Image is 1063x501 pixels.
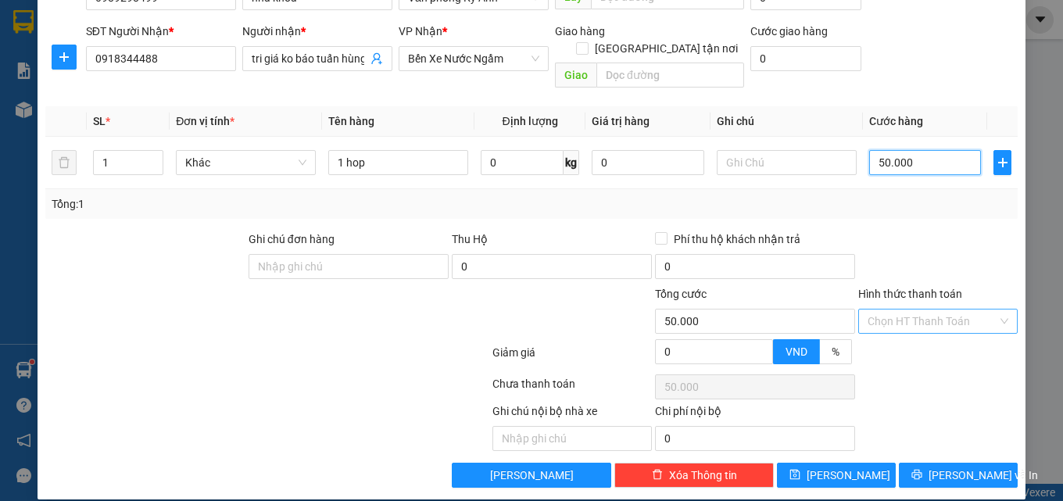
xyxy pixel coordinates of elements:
label: Ghi chú đơn hàng [249,233,335,245]
span: Xóa Thông tin [669,467,737,484]
span: Phí thu hộ khách nhận trả [668,231,807,248]
span: plus [994,156,1011,169]
button: [PERSON_NAME] [452,463,611,488]
input: Ghi Chú [717,150,857,175]
button: delete [52,150,77,175]
button: plus [993,150,1011,175]
span: Thu Hộ [452,233,488,245]
span: [PERSON_NAME] [490,467,574,484]
th: Ghi chú [710,106,863,137]
input: Dọc đường [596,63,744,88]
span: Cước hàng [869,115,923,127]
span: Khác [185,151,306,174]
span: Tổng cước [655,288,707,300]
button: printer[PERSON_NAME] và In [899,463,1018,488]
label: Cước giao hàng [750,25,828,38]
span: save [789,469,800,481]
span: VP Nhận [399,25,442,38]
button: save[PERSON_NAME] [777,463,896,488]
span: user-add [370,52,383,65]
div: Giảm giá [491,344,653,371]
span: VND [786,345,807,358]
label: Hình thức thanh toán [858,288,962,300]
span: Giao hàng [555,25,605,38]
span: [GEOGRAPHIC_DATA] tận nơi [589,40,744,57]
span: SL [93,115,106,127]
span: [PERSON_NAME] [807,467,890,484]
div: SĐT Người Nhận [86,23,236,40]
input: 0 [592,150,704,175]
span: Giao [555,63,596,88]
span: Bến Xe Nước Ngầm [408,47,539,70]
span: Đơn vị tính [176,115,234,127]
span: [PERSON_NAME] và In [929,467,1038,484]
span: % [832,345,839,358]
input: Nhập ghi chú [492,426,652,451]
div: Ghi chú nội bộ nhà xe [492,403,652,426]
div: Chi phí nội bộ [655,403,855,426]
span: Giá trị hàng [592,115,650,127]
span: Định lượng [503,115,558,127]
input: Ghi chú đơn hàng [249,254,449,279]
span: Tên hàng [328,115,374,127]
div: Người nhận [242,23,392,40]
button: plus [52,45,77,70]
input: VD: Bàn, Ghế [328,150,468,175]
div: Chưa thanh toán [491,375,653,403]
div: Tổng: 1 [52,195,412,213]
span: kg [564,150,579,175]
button: deleteXóa Thông tin [614,463,774,488]
span: delete [652,469,663,481]
input: Cước giao hàng [750,46,861,71]
span: printer [911,469,922,481]
span: plus [52,51,76,63]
